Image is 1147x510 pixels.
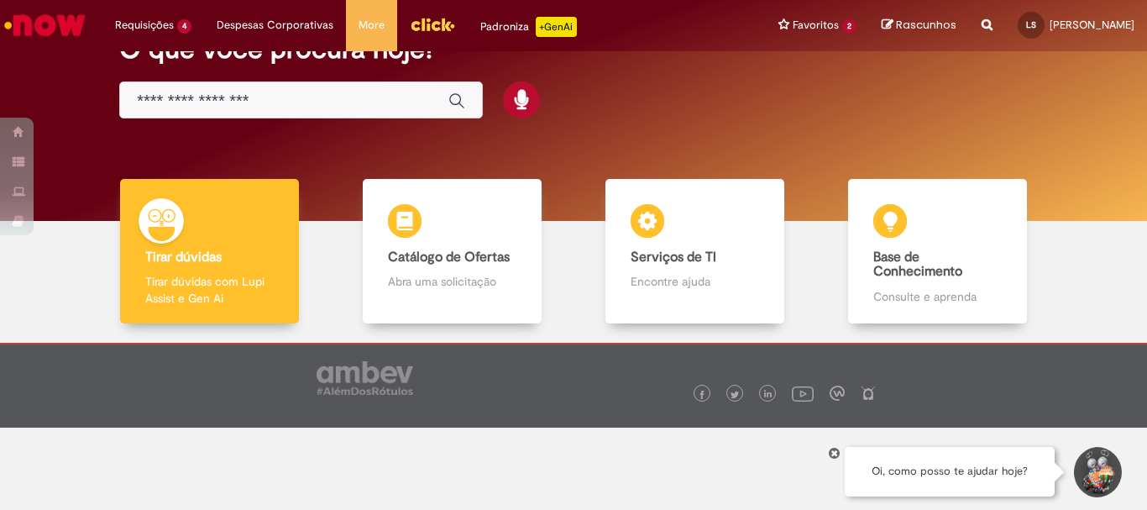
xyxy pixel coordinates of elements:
p: Consulte e aprenda [873,288,1001,305]
a: Serviços de TI Encontre ajuda [573,179,816,324]
a: Base de Conhecimento Consulte e aprenda [816,179,1059,324]
span: Requisições [115,17,174,34]
b: Tirar dúvidas [145,249,222,266]
a: Catálogo de Ofertas Abra uma solicitação [331,179,573,324]
button: Iniciar Conversa de Suporte [1071,447,1122,497]
img: logo_footer_linkedin.png [764,390,773,400]
span: LS [1026,19,1036,30]
img: click_logo_yellow_360x200.png [410,12,455,37]
div: Oi, como posso te ajudar hoje? [845,447,1055,497]
img: logo_footer_youtube.png [792,382,814,404]
img: logo_footer_facebook.png [698,391,706,399]
b: Catálogo de Ofertas [388,249,510,266]
span: Despesas Corporativas [217,17,333,34]
span: More [359,17,385,34]
img: logo_footer_ambev_rotulo_gray.png [317,361,413,395]
span: Favoritos [793,17,839,34]
span: 2 [842,19,856,34]
span: [PERSON_NAME] [1050,18,1134,32]
p: Abra uma solicitação [388,273,516,290]
b: Serviços de TI [631,249,716,266]
span: Rascunhos [896,17,956,33]
p: +GenAi [536,17,577,37]
h2: O que você procura hoje? [119,34,1028,64]
div: Padroniza [480,17,577,37]
b: Base de Conhecimento [873,249,962,281]
img: logo_footer_workplace.png [830,386,845,401]
img: ServiceNow [2,8,88,42]
img: logo_footer_naosei.png [861,386,876,401]
span: 4 [177,19,191,34]
a: Rascunhos [882,18,956,34]
a: Tirar dúvidas Tirar dúvidas com Lupi Assist e Gen Ai [88,179,331,324]
p: Encontre ajuda [631,273,758,290]
p: Tirar dúvidas com Lupi Assist e Gen Ai [145,273,273,307]
img: logo_footer_twitter.png [731,391,739,399]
